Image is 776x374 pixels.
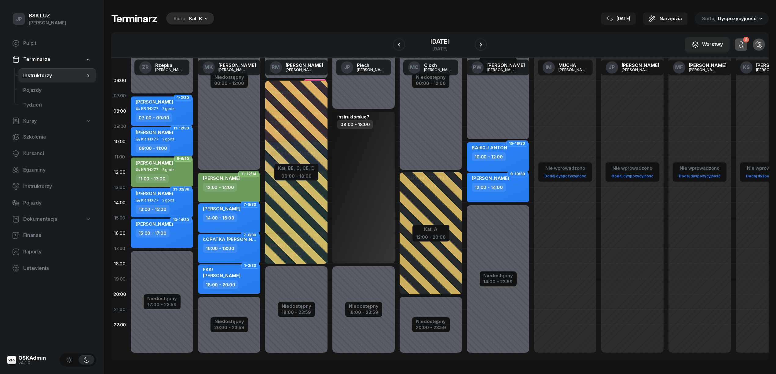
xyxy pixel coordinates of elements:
div: Rzepka [155,63,185,67]
a: Egzaminy [7,163,96,177]
span: 2 godz. [162,198,175,202]
button: Narzędzia [643,13,687,25]
span: Tydzień [23,101,91,109]
button: Nie wprowadzonoDodaj dyspozycyjność [542,163,588,181]
a: Dodaj dyspozycyjność [609,172,656,180]
a: Pojazdy [18,83,96,98]
span: 11-12/14 [241,173,256,175]
div: Nie wprowadzono [542,164,588,172]
div: KR 1HX77 [141,168,159,172]
span: [PERSON_NAME] [136,129,173,135]
button: BiuroKat. B [164,13,214,25]
a: Terminarze [7,53,96,67]
button: Niedostępny20:00 - 23:59 [416,318,446,331]
span: ŁOPATKA [PERSON_NAME] [203,236,264,242]
div: 12:00 [111,165,128,180]
span: Pulpit [23,39,91,47]
div: 14:00 - 23:59 [483,278,513,284]
div: [PERSON_NAME] [218,68,248,72]
span: 13-14/30 [173,219,189,220]
div: [DATE] [607,15,630,22]
div: Niedostępny [483,273,513,278]
span: Instruktorzy [23,72,85,80]
img: logo-xs@2x.png [7,356,16,364]
div: [PERSON_NAME] [622,63,659,67]
span: 15-16/30 [509,143,525,144]
div: 15:00 - 17:00 [136,229,170,238]
div: 06:00 [111,73,128,88]
a: MF[PERSON_NAME][PERSON_NAME] [668,60,731,75]
a: Ustawienia [7,261,96,276]
a: RM[PERSON_NAME][PERSON_NAME] [265,60,328,75]
span: JP [16,16,22,22]
div: 13:00 - 15:00 [136,205,170,214]
div: 16:00 [111,226,128,241]
span: [PERSON_NAME] [203,175,240,181]
a: PW[PERSON_NAME][PERSON_NAME] [467,60,530,75]
span: IM [546,65,552,70]
button: Warstwy [685,37,730,53]
div: [PERSON_NAME] [487,63,525,67]
span: ZR [142,65,149,70]
div: [PERSON_NAME] [424,68,453,72]
button: Nie wprowadzonoDodaj dyspozycyjność [676,163,723,181]
a: IMMUCHA[PERSON_NAME] [538,60,593,75]
a: Raporty [7,245,96,259]
div: [PERSON_NAME] [286,63,323,67]
div: Niedostępny [214,75,244,79]
span: Egzaminy [23,166,91,174]
div: Kat. BE, C, CE, D [278,164,315,172]
div: 16:00 - 18:00 [203,244,237,253]
div: Kat. B [189,15,202,22]
a: Instruktorzy [7,179,96,194]
div: 18:00 - 23:59 [349,308,379,315]
span: MC [410,65,419,70]
div: Niedostępny [214,319,244,324]
button: Kat. BE, C, CE, D06:00 - 18:00 [278,164,315,179]
span: Terminarze [23,56,50,64]
span: JP [344,65,350,70]
div: Cioch [424,63,453,67]
div: [PERSON_NAME] [487,68,517,72]
div: 00:00 - 12:00 [416,79,446,86]
div: 14:00 [111,195,128,210]
a: Pojazdy [7,196,96,210]
div: KR 1HX77 [141,107,159,111]
div: [DATE] [430,46,450,51]
span: Kursy [23,117,37,125]
span: Sortuj [702,15,717,23]
span: 7-8/30 [243,204,256,205]
div: Biuro [174,15,185,22]
button: Niedostępny18:00 - 23:59 [282,303,311,316]
div: 18:00 - 23:59 [282,308,311,315]
a: Dokumentacja [7,212,96,226]
div: 22:00 [111,317,128,332]
div: 08:00 - 18:00 [337,120,373,129]
span: [PERSON_NAME] [203,206,240,212]
span: JP [609,65,615,70]
div: 12:00 - 14:00 [472,183,506,192]
div: 07:00 - 09:00 [136,113,172,122]
div: Warstwy [692,41,723,49]
span: [PERSON_NAME] [136,221,173,227]
a: Dodaj dyspozycyjność [676,172,723,180]
div: 13:00 [111,180,128,195]
div: 09:00 - 11:00 [136,144,170,153]
div: 12:00 - 20:00 [416,233,446,240]
div: instruktorskie? [337,114,369,119]
span: BAIK0U ANTON [472,145,507,151]
div: 09:00 [111,119,128,134]
span: 1-2/30 [177,97,189,98]
a: Finanse [7,228,96,243]
a: Kursanci [7,146,96,161]
div: [DATE] [430,38,450,45]
span: 1-2/30 [244,265,256,266]
div: BSK LUZ [29,13,66,18]
div: 11:00 - 13:00 [136,174,169,183]
span: Finanse [23,231,91,239]
div: [PERSON_NAME] [155,68,185,72]
div: 20:00 - 23:59 [214,324,244,330]
div: 11:00 [111,149,128,165]
a: MCCioch[PERSON_NAME] [403,60,458,75]
div: [PERSON_NAME] [689,63,727,67]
